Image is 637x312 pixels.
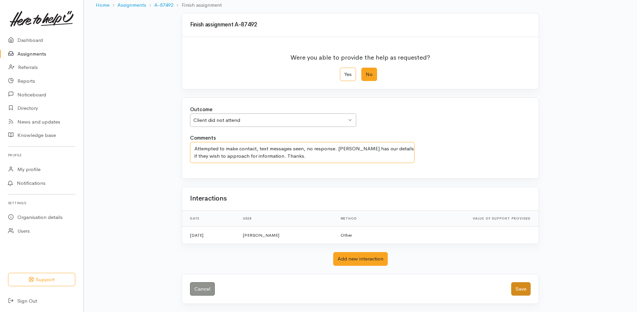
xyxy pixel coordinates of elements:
label: No [361,68,377,81]
th: Value of support provided [391,211,539,227]
td: Other [335,226,391,244]
button: Add new interaction [333,252,388,266]
button: Support [8,273,75,287]
h6: Profile [8,151,75,160]
label: Comments [190,134,216,142]
a: A-87492 [154,1,173,9]
button: Save [511,282,531,296]
h3: Finish assignment A-87492 [190,22,531,28]
td: [DATE] [182,226,238,244]
a: Assignments [117,1,146,9]
label: Outcome [190,106,212,113]
h6: Settings [8,199,75,208]
h2: Interactions [190,195,226,202]
td: [PERSON_NAME] [238,226,335,244]
li: Finish assignment [173,1,221,9]
p: Were you able to provide the help as requested? [290,49,430,62]
a: Home [96,1,109,9]
th: Date [182,211,238,227]
th: Method [335,211,391,227]
a: Cancel [190,282,215,296]
label: Yes [340,68,356,81]
th: User [238,211,335,227]
div: Client did not attend [193,116,347,124]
